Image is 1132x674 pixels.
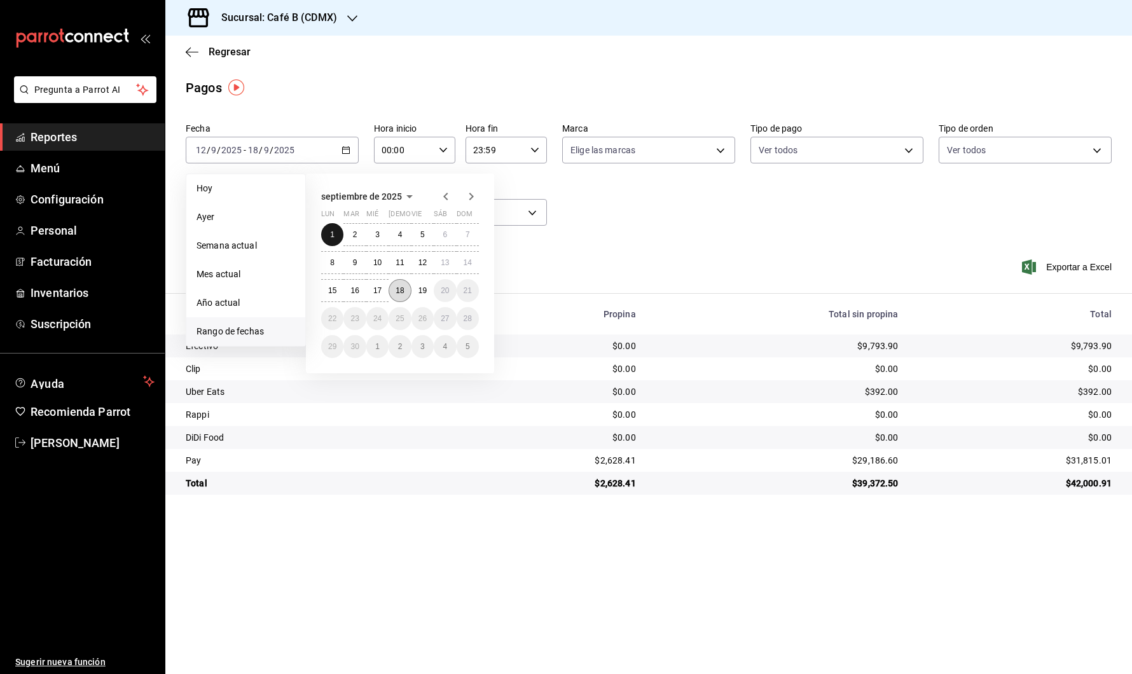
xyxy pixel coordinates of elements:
button: 1 de octubre de 2025 [366,335,389,358]
div: Clip [186,362,457,375]
button: 9 de septiembre de 2025 [343,251,366,274]
input: ---- [221,145,242,155]
div: $0.00 [656,408,899,421]
abbr: 1 de octubre de 2025 [375,342,380,351]
span: / [207,145,211,155]
div: $0.00 [478,408,636,421]
button: 22 de septiembre de 2025 [321,307,343,330]
button: 8 de septiembre de 2025 [321,251,343,274]
abbr: 2 de septiembre de 2025 [353,230,357,239]
abbr: jueves [389,210,464,223]
abbr: 26 de septiembre de 2025 [418,314,427,323]
button: 11 de septiembre de 2025 [389,251,411,274]
span: Personal [31,222,155,239]
span: Pregunta a Parrot AI [34,83,137,97]
div: $2,628.41 [478,477,636,490]
button: 25 de septiembre de 2025 [389,307,411,330]
button: 4 de septiembre de 2025 [389,223,411,246]
button: 23 de septiembre de 2025 [343,307,366,330]
button: 3 de septiembre de 2025 [366,223,389,246]
span: Rango de fechas [197,325,295,338]
span: Ayer [197,210,295,224]
button: 10 de septiembre de 2025 [366,251,389,274]
div: Pagos [186,78,222,97]
label: Tipo de pago [750,124,923,133]
abbr: 19 de septiembre de 2025 [418,286,427,295]
div: $0.00 [656,362,899,375]
button: 6 de septiembre de 2025 [434,223,456,246]
div: Total [919,309,1112,319]
label: Hora fin [466,124,547,133]
abbr: 15 de septiembre de 2025 [328,286,336,295]
div: $0.00 [478,340,636,352]
button: 21 de septiembre de 2025 [457,279,479,302]
span: Menú [31,160,155,177]
abbr: 10 de septiembre de 2025 [373,258,382,267]
span: Recomienda Parrot [31,403,155,420]
label: Fecha [186,124,359,133]
span: / [217,145,221,155]
label: Tipo de orden [939,124,1112,133]
abbr: 17 de septiembre de 2025 [373,286,382,295]
abbr: sábado [434,210,447,223]
abbr: 2 de octubre de 2025 [398,342,403,351]
abbr: 14 de septiembre de 2025 [464,258,472,267]
abbr: lunes [321,210,335,223]
div: Uber Eats [186,385,457,398]
button: 13 de septiembre de 2025 [434,251,456,274]
span: Exportar a Excel [1025,259,1112,275]
abbr: 30 de septiembre de 2025 [350,342,359,351]
span: Regresar [209,46,251,58]
div: DiDi Food [186,431,457,444]
abbr: 1 de septiembre de 2025 [330,230,335,239]
abbr: 5 de septiembre de 2025 [420,230,425,239]
div: $0.00 [656,431,899,444]
div: $392.00 [656,385,899,398]
div: $39,372.50 [656,477,899,490]
div: $9,793.90 [919,340,1112,352]
div: $0.00 [478,431,636,444]
abbr: 16 de septiembre de 2025 [350,286,359,295]
button: open_drawer_menu [140,33,150,43]
abbr: 7 de septiembre de 2025 [466,230,470,239]
span: Facturación [31,253,155,270]
abbr: 28 de septiembre de 2025 [464,314,472,323]
abbr: 6 de septiembre de 2025 [443,230,447,239]
button: 14 de septiembre de 2025 [457,251,479,274]
abbr: 8 de septiembre de 2025 [330,258,335,267]
input: -- [211,145,217,155]
span: Suscripción [31,315,155,333]
span: Hoy [197,182,295,195]
abbr: 5 de octubre de 2025 [466,342,470,351]
div: $0.00 [919,362,1112,375]
div: $392.00 [919,385,1112,398]
div: Total [186,477,457,490]
label: Hora inicio [374,124,455,133]
abbr: 27 de septiembre de 2025 [441,314,449,323]
abbr: miércoles [366,210,378,223]
abbr: domingo [457,210,473,223]
abbr: 24 de septiembre de 2025 [373,314,382,323]
div: $31,815.01 [919,454,1112,467]
div: Rappi [186,408,457,421]
abbr: 20 de septiembre de 2025 [441,286,449,295]
button: 2 de septiembre de 2025 [343,223,366,246]
button: 20 de septiembre de 2025 [434,279,456,302]
button: 28 de septiembre de 2025 [457,307,479,330]
a: Pregunta a Parrot AI [9,92,156,106]
abbr: 9 de septiembre de 2025 [353,258,357,267]
span: [PERSON_NAME] [31,434,155,451]
button: 29 de septiembre de 2025 [321,335,343,358]
button: 1 de septiembre de 2025 [321,223,343,246]
button: 5 de octubre de 2025 [457,335,479,358]
span: Ver todos [759,144,797,156]
input: ---- [273,145,295,155]
abbr: 18 de septiembre de 2025 [396,286,404,295]
button: 15 de septiembre de 2025 [321,279,343,302]
abbr: 3 de septiembre de 2025 [375,230,380,239]
span: Elige las marcas [570,144,635,156]
abbr: 12 de septiembre de 2025 [418,258,427,267]
button: 17 de septiembre de 2025 [366,279,389,302]
button: 18 de septiembre de 2025 [389,279,411,302]
span: Inventarios [31,284,155,301]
